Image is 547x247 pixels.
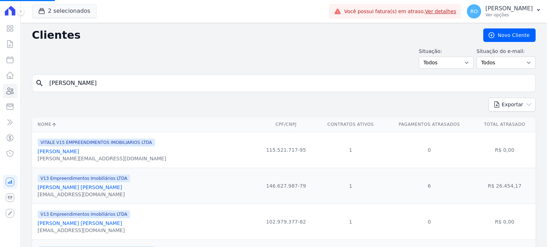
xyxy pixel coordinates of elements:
[256,117,316,132] th: CPF/CNPJ
[35,79,44,87] i: search
[316,168,385,204] td: 1
[419,48,474,55] label: Situação:
[476,48,536,55] label: Situação do e-mail:
[256,204,316,240] td: 102.979.377-82
[461,1,547,21] button: RO [PERSON_NAME] Ver opções
[38,220,122,226] a: [PERSON_NAME] [PERSON_NAME]
[474,168,536,204] td: R$ 26.454,17
[385,168,474,204] td: 6
[38,139,155,146] span: VITALE V15 EMPREENDIMENTOS IMOBILIARIOS LTDA
[38,155,166,162] div: [PERSON_NAME][EMAIL_ADDRESS][DOMAIN_NAME]
[38,149,79,154] a: [PERSON_NAME]
[38,210,130,218] span: V13 Empreendimentos Imobiliários LTDA
[485,5,533,12] p: [PERSON_NAME]
[316,132,385,168] td: 1
[32,29,472,42] h2: Clientes
[344,8,456,15] span: Você possui fatura(s) em atraso.
[474,204,536,240] td: R$ 0,00
[316,204,385,240] td: 1
[38,191,130,198] div: [EMAIL_ADDRESS][DOMAIN_NAME]
[385,117,474,132] th: Pagamentos Atrasados
[38,184,122,190] a: [PERSON_NAME] [PERSON_NAME]
[474,117,536,132] th: Total Atrasado
[32,117,256,132] th: Nome
[425,9,457,14] a: Ver detalhes
[32,4,97,18] button: 2 selecionados
[38,227,130,234] div: [EMAIL_ADDRESS][DOMAIN_NAME]
[489,98,536,112] button: Exportar
[256,132,316,168] td: 115.521.717-95
[470,9,478,14] span: RO
[316,117,385,132] th: Contratos Ativos
[45,76,532,90] input: Buscar por nome, CPF ou e-mail
[38,174,130,182] span: V13 Empreendimentos Imobiliários LTDA
[385,204,474,240] td: 0
[474,132,536,168] td: R$ 0,00
[256,168,316,204] td: 146.627.987-79
[483,28,536,42] a: Novo Cliente
[385,132,474,168] td: 0
[485,12,533,18] p: Ver opções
